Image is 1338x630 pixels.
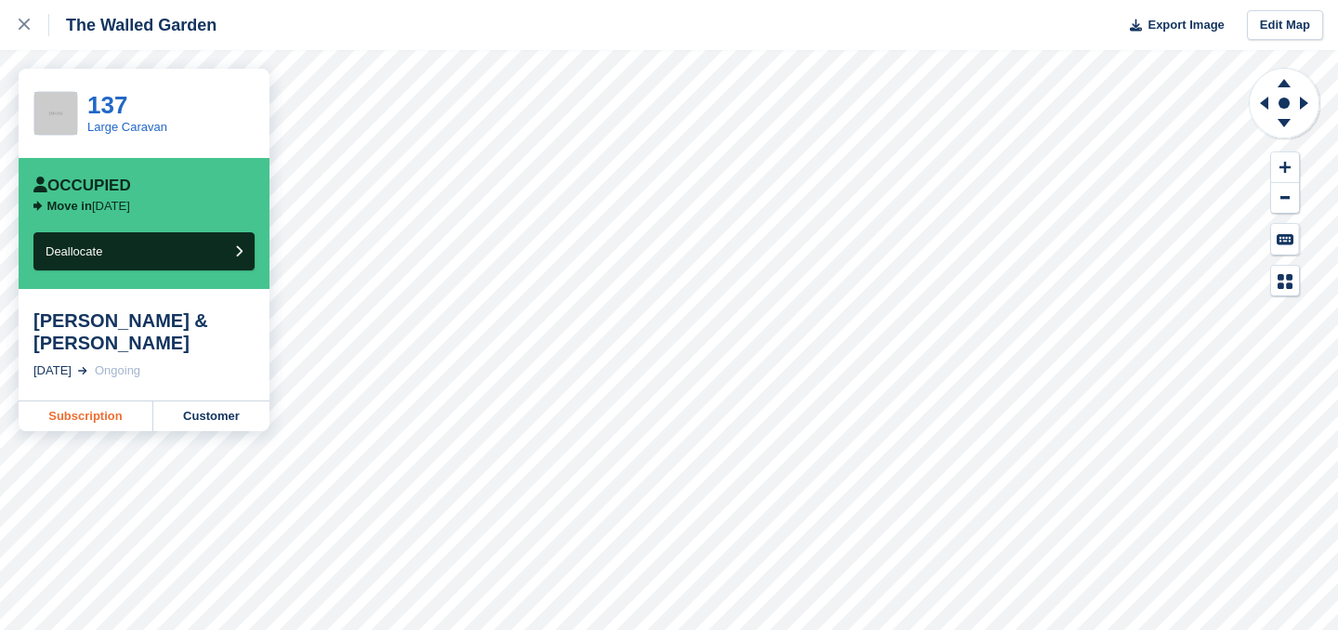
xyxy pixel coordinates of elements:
[1247,10,1323,41] a: Edit Map
[1271,152,1299,183] button: Zoom In
[33,361,72,380] div: [DATE]
[87,91,127,119] a: 137
[47,199,130,214] p: [DATE]
[1271,224,1299,255] button: Keyboard Shortcuts
[78,367,87,374] img: arrow-right-light-icn-cde0832a797a2874e46488d9cf13f60e5c3a73dbe684e267c42b8395dfbc2abf.svg
[95,361,140,380] div: Ongoing
[1271,266,1299,296] button: Map Legend
[19,401,153,431] a: Subscription
[33,177,131,195] div: Occupied
[1271,183,1299,214] button: Zoom Out
[34,92,77,135] img: 256x256-placeholder-a091544baa16b46aadf0b611073c37e8ed6a367829ab441c3b0103e7cf8a5b1b.png
[1119,10,1225,41] button: Export Image
[87,120,167,134] a: Large Caravan
[33,232,255,270] button: Deallocate
[49,14,216,36] div: The Walled Garden
[46,244,102,258] span: Deallocate
[47,199,92,213] span: Move in
[153,401,269,431] a: Customer
[33,201,43,211] img: arrow-right-icn-b7405d978ebc5dd23a37342a16e90eae327d2fa7eb118925c1a0851fb5534208.svg
[1148,16,1224,34] span: Export Image
[33,309,255,354] div: [PERSON_NAME] & [PERSON_NAME]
